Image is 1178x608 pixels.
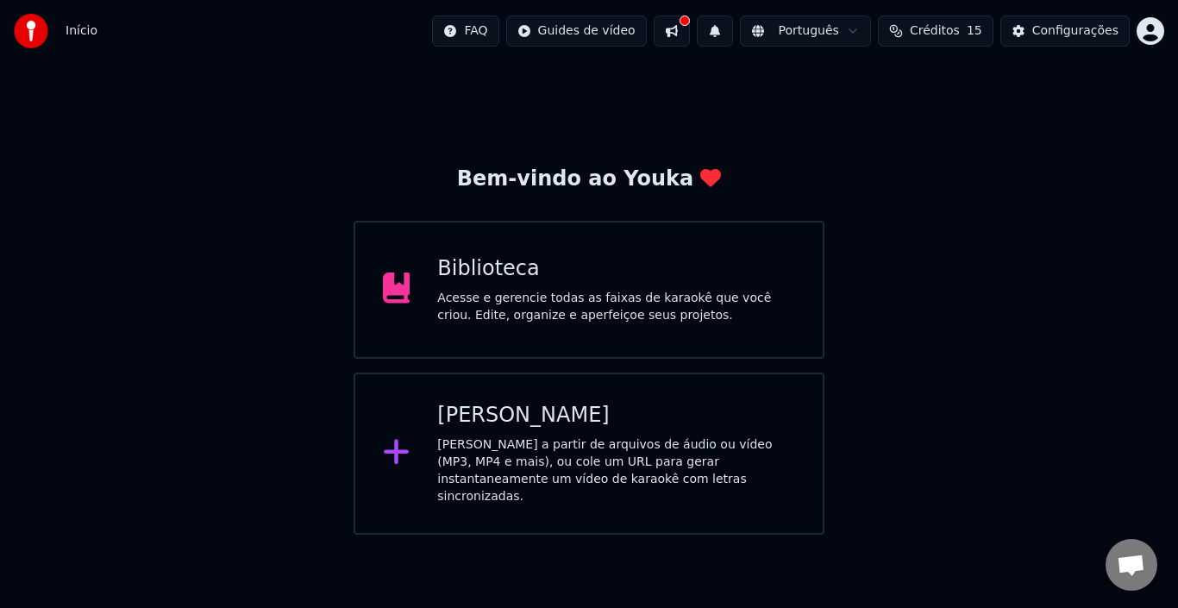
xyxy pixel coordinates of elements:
[910,22,960,40] span: Créditos
[437,402,795,429] div: [PERSON_NAME]
[437,436,795,505] div: [PERSON_NAME] a partir de arquivos de áudio ou vídeo (MP3, MP4 e mais), ou cole um URL para gerar...
[1000,16,1130,47] button: Configurações
[66,22,97,40] nav: breadcrumb
[437,255,795,283] div: Biblioteca
[14,14,48,48] img: youka
[1032,22,1118,40] div: Configurações
[506,16,647,47] button: Guides de vídeo
[432,16,498,47] button: FAQ
[66,22,97,40] span: Início
[437,290,795,324] div: Acesse e gerencie todas as faixas de karaokê que você criou. Edite, organize e aperfeiçoe seus pr...
[457,166,721,193] div: Bem-vindo ao Youka
[967,22,982,40] span: 15
[1106,539,1157,591] div: Bate-papo aberto
[878,16,993,47] button: Créditos15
